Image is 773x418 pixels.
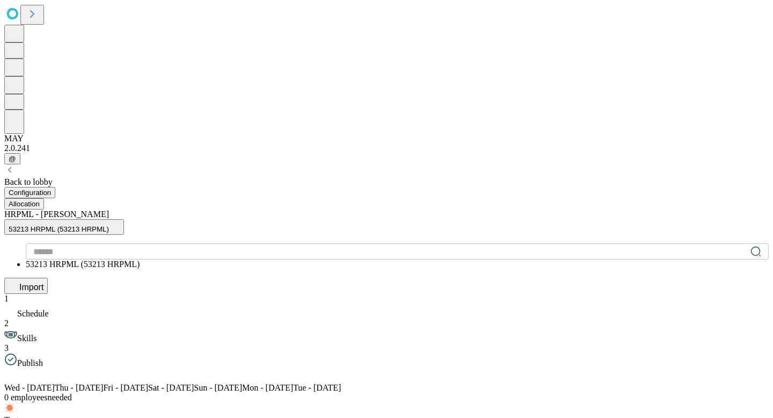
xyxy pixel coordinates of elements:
span: 0 [4,393,9,402]
button: 53213 HRPML (53213 HRPML) [4,219,124,235]
span: Thu - [DATE] [55,383,104,392]
span: 53213 HRPML (53213 HRPML) [26,260,140,269]
span: HRPML - [PERSON_NAME] [4,210,109,219]
span: employees [4,393,47,402]
span: Skills [17,334,37,343]
div: 2.0.241 [4,143,769,153]
ul: 53213 HRPML (53213 HRPML) [4,243,769,269]
button: Configuration [4,187,55,198]
div: 1 [4,294,769,304]
div: MAY [4,134,769,143]
div: 2 [4,319,769,328]
span: needed [47,393,71,402]
span: Import [19,283,43,292]
span: Publish [17,358,43,367]
span: Sun - [DATE] [194,383,242,392]
button: Import [4,278,48,294]
span: @ [9,155,16,163]
button: @ [4,153,20,164]
span: 53213 HRPML (53213 HRPML) [9,225,109,233]
div: 3 [4,343,769,353]
span: Wed - [DATE] [4,383,55,392]
span: Mon - [DATE] [242,383,293,392]
span: Schedule [17,309,49,318]
span: Sat - [DATE] [148,383,194,392]
button: Allocation [4,198,44,210]
span: Fri - [DATE] [103,383,148,392]
div: Back to lobby [4,177,769,187]
span: Tue - [DATE] [293,383,341,392]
